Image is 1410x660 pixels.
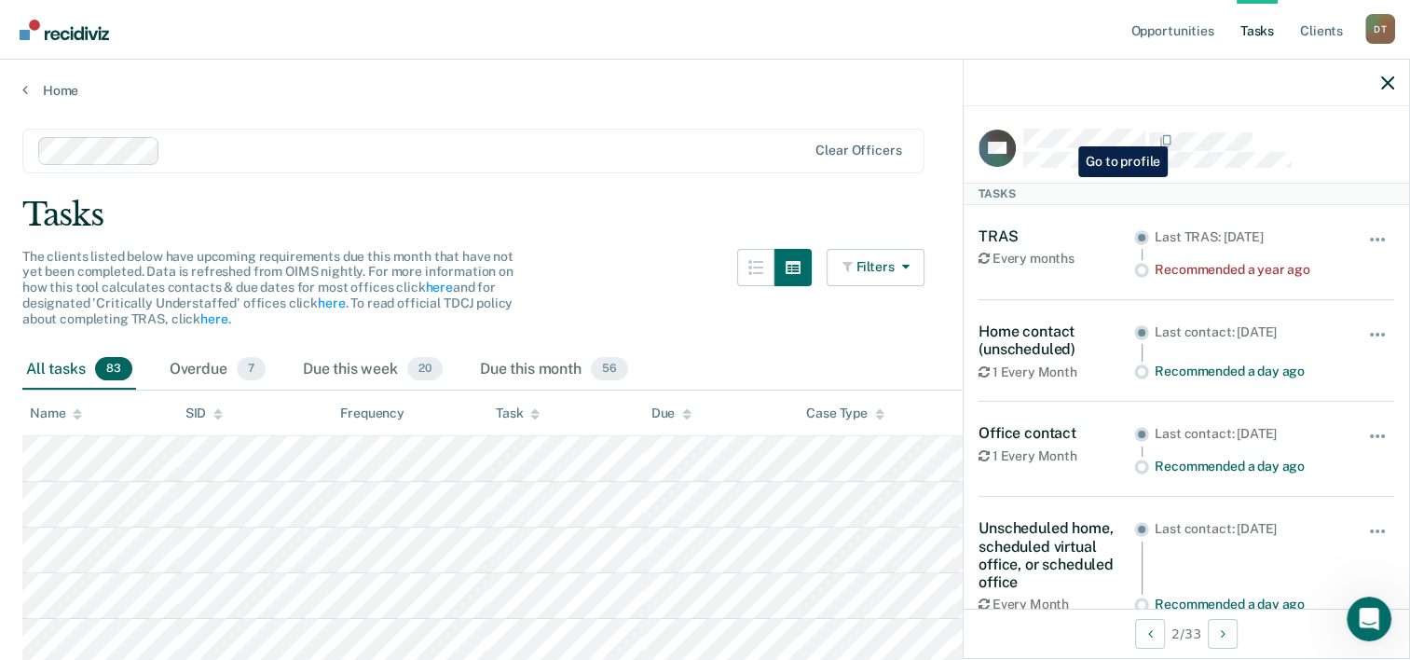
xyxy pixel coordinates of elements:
[22,196,1388,234] div: Tasks
[1365,14,1395,44] div: D T
[95,357,132,381] span: 83
[964,183,1409,205] div: Tasks
[22,249,513,326] span: The clients listed below have upcoming requirements due this month that have not yet been complet...
[979,519,1134,591] div: Unscheduled home, scheduled virtual office, or scheduled office
[1208,619,1238,649] button: Next Client
[15,199,306,359] div: You’ll get replies here and in your email:✉️[PERSON_NAME][EMAIL_ADDRESS][PERSON_NAME][DOMAIN_NAME...
[407,357,443,381] span: 20
[962,406,1084,421] div: Supervision Level
[1155,324,1342,340] div: Last contact: [DATE]
[22,350,136,391] div: All tasks
[979,448,1134,464] div: 1 Every Month
[22,82,1388,99] a: Home
[979,424,1134,442] div: Office contact
[237,357,266,381] span: 7
[185,406,224,421] div: SID
[1155,364,1342,379] div: Recommended a day ago
[29,517,44,532] button: Upload attachment
[166,350,269,391] div: Overdue
[327,7,361,41] div: Close
[964,609,1409,658] div: 2 / 33
[82,118,343,173] div: [PERSON_NAME] Blue, [PERSON_NAME] #07803118, has discharged parole on [DATE]
[30,211,291,302] div: You’ll get replies here and in your email: ✉️
[12,7,48,43] button: go back
[1155,597,1342,612] div: Recommended a day ago
[320,510,349,540] button: Send a message…
[200,311,227,326] a: here
[1155,229,1342,245] div: Last TRAS: [DATE]
[815,143,901,158] div: Clear officers
[15,199,358,400] div: Operator says…
[1155,521,1342,537] div: Last contact: [DATE]
[806,406,884,421] div: Case Type
[30,248,283,299] b: [PERSON_NAME][EMAIL_ADDRESS][PERSON_NAME][DOMAIN_NAME][US_STATE]
[90,23,232,42] p: The team can also help
[979,323,1134,358] div: Home contact (unscheduled)
[53,10,83,40] img: Profile image for Operator
[979,251,1134,267] div: Every months
[1135,619,1165,649] button: Previous Client
[591,357,628,381] span: 56
[651,406,692,421] div: Due
[16,478,357,510] textarea: Message…
[979,227,1134,245] div: TRAS
[30,406,82,421] div: Name
[827,249,925,286] button: Filters
[1155,262,1342,278] div: Recommended a year ago
[30,363,196,374] div: Operator • AI Agent • 2m ago
[979,597,1134,612] div: Every Month
[979,364,1134,380] div: 1 Every Month
[1155,459,1342,474] div: Recommended a day ago
[15,107,358,199] div: Dai-Quy says…
[89,517,103,532] button: Gif picker
[1155,426,1342,442] div: Last contact: [DATE]
[59,517,74,532] button: Emoji picker
[30,311,291,348] div: Our usual reply time 🕒
[67,107,358,185] div: [PERSON_NAME] Blue, [PERSON_NAME] #07803118, has discharged parole on [DATE]
[318,296,345,310] a: here
[46,330,87,345] b: A day
[20,20,109,40] img: Recidiviz
[299,350,446,391] div: Due this week
[1365,14,1395,44] button: Profile dropdown button
[90,9,157,23] h1: Operator
[1347,597,1391,641] iframe: Intercom live chat
[292,7,327,43] button: Home
[340,406,404,421] div: Frequency
[118,517,133,532] button: Start recording
[476,350,632,391] div: Due this month
[496,406,540,421] div: Task
[425,280,452,295] a: here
